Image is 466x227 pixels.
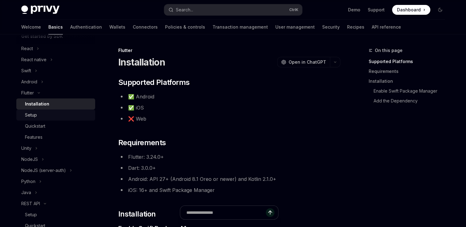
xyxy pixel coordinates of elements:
[16,154,95,165] button: Toggle NodeJS section
[392,5,430,15] a: Dashboard
[176,6,193,14] div: Search...
[213,20,268,34] a: Transaction management
[25,211,37,218] div: Setup
[21,178,35,185] div: Python
[16,87,95,98] button: Toggle Flutter section
[16,76,95,87] button: Toggle Android section
[21,6,59,14] img: dark logo
[21,45,33,52] div: React
[118,114,340,123] li: ❌ Web
[275,20,315,34] a: User management
[118,153,340,161] li: Flutter: 3.24.0+
[16,65,95,76] button: Toggle Swift section
[16,110,95,121] a: Setup
[16,187,95,198] button: Toggle Java section
[118,175,340,183] li: Android: API 27+ (Android 8.1 Oreo or newer) and Kotlin 2.1.0+
[48,20,63,34] a: Basics
[375,47,403,54] span: On this page
[347,20,364,34] a: Recipes
[16,165,95,176] button: Toggle NodeJS (server-auth) section
[21,78,37,86] div: Android
[372,20,401,34] a: API reference
[118,164,340,172] li: Dart: 3.0.0+
[118,186,340,194] li: iOS: 16+ and Swift Package Manager
[118,78,190,87] span: Supported Platforms
[289,7,298,12] span: Ctrl K
[16,121,95,132] a: Quickstart
[277,57,330,67] button: Open in ChatGPT
[369,86,450,96] a: Enable Swift Package Manager
[133,20,158,34] a: Connectors
[70,20,102,34] a: Authentication
[16,43,95,54] button: Toggle React section
[21,145,31,152] div: Unity
[16,198,95,209] button: Toggle REST API section
[109,20,125,34] a: Wallets
[118,47,340,54] div: Flutter
[369,57,450,66] a: Supported Platforms
[21,189,31,196] div: Java
[186,206,266,219] input: Ask a question...
[165,20,205,34] a: Policies & controls
[21,89,34,97] div: Flutter
[21,20,41,34] a: Welcome
[21,156,38,163] div: NodeJS
[16,209,95,220] a: Setup
[369,66,450,76] a: Requirements
[435,5,445,15] button: Toggle dark mode
[118,138,166,148] span: Requirements
[289,59,326,65] span: Open in ChatGPT
[164,4,302,15] button: Open search
[118,92,340,101] li: ✅ Android
[25,100,49,108] div: Installation
[266,208,274,217] button: Send message
[21,56,47,63] div: React native
[118,57,165,68] h1: Installation
[369,96,450,106] a: Add the Dependency
[369,76,450,86] a: Installation
[118,103,340,112] li: ✅ iOS
[25,133,43,141] div: Features
[16,143,95,154] button: Toggle Unity section
[16,132,95,143] a: Features
[21,167,66,174] div: NodeJS (server-auth)
[16,54,95,65] button: Toggle React native section
[368,7,385,13] a: Support
[16,176,95,187] button: Toggle Python section
[322,20,340,34] a: Security
[25,122,45,130] div: Quickstart
[25,111,37,119] div: Setup
[348,7,360,13] a: Demo
[16,98,95,110] a: Installation
[21,67,31,74] div: Swift
[397,7,421,13] span: Dashboard
[21,200,40,207] div: REST API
